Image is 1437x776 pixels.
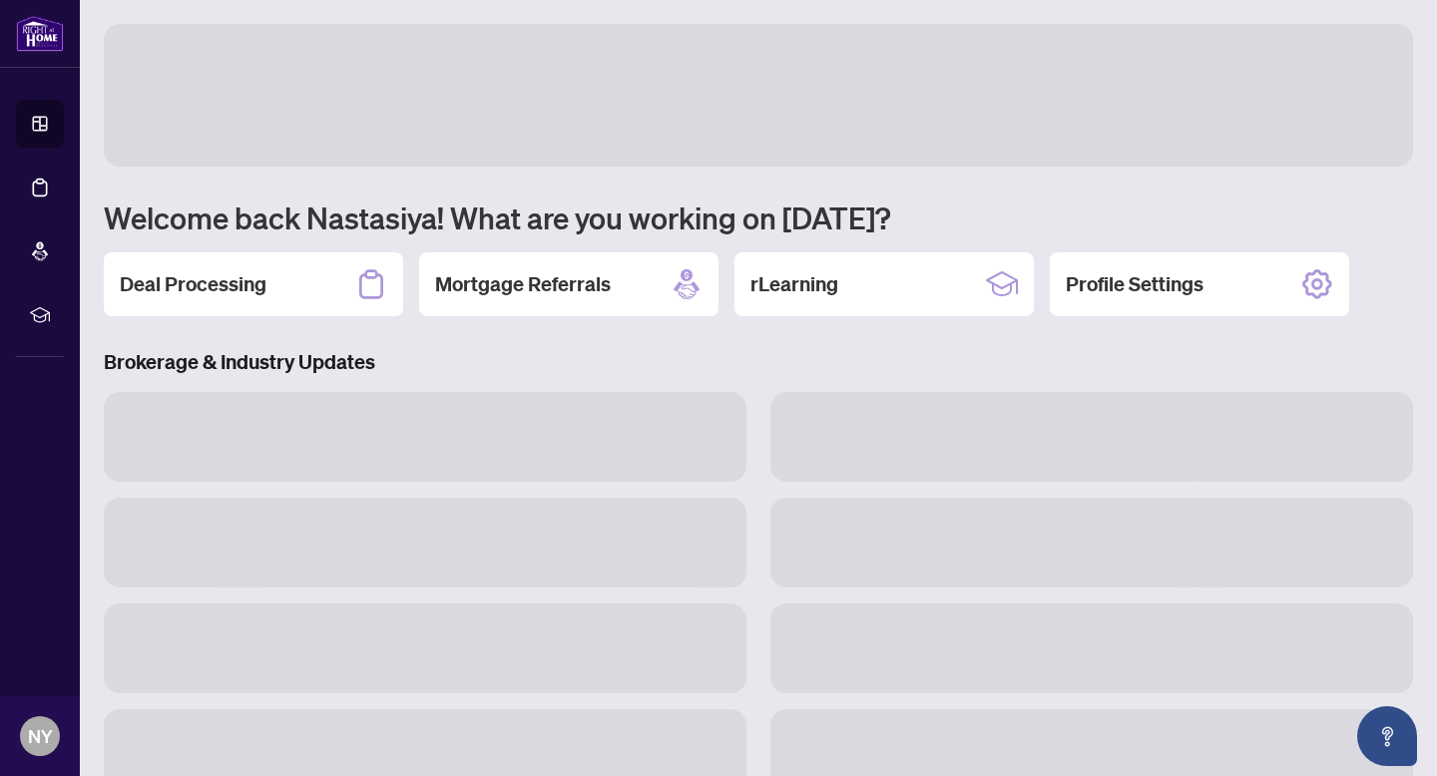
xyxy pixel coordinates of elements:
[435,270,611,298] h2: Mortgage Referrals
[750,270,838,298] h2: rLearning
[104,348,1413,376] h3: Brokerage & Industry Updates
[28,722,53,750] span: NY
[120,270,266,298] h2: Deal Processing
[1357,706,1417,766] button: Open asap
[1066,270,1203,298] h2: Profile Settings
[16,15,64,52] img: logo
[104,198,1413,236] h1: Welcome back Nastasiya! What are you working on [DATE]?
